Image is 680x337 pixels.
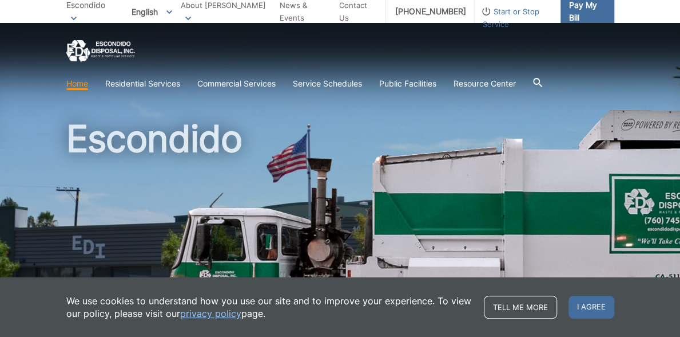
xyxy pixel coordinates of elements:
[293,77,362,90] a: Service Schedules
[105,77,180,90] a: Residential Services
[66,77,88,90] a: Home
[123,2,181,21] span: English
[66,40,135,62] a: EDCD logo. Return to the homepage.
[568,296,614,319] span: I agree
[379,77,436,90] a: Public Facilities
[66,295,472,320] p: We use cookies to understand how you use our site and to improve your experience. To view our pol...
[197,77,276,90] a: Commercial Services
[484,296,557,319] a: Tell me more
[454,77,516,90] a: Resource Center
[180,307,241,320] a: privacy policy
